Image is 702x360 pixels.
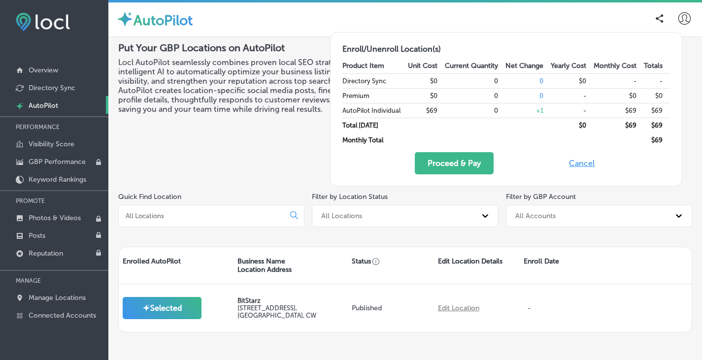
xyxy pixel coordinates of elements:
[29,249,63,258] p: Reputation
[445,59,505,73] th: Current Quantity
[644,132,670,147] td: $ 69
[445,73,505,88] td: 0
[566,152,598,174] button: Cancel
[551,103,594,118] td: -
[408,59,445,73] th: Unit Cost
[29,311,96,320] p: Connected Accounts
[644,73,670,88] td: -
[321,212,362,220] div: All Locations
[234,247,348,284] div: Business Name Location Address
[445,103,505,118] td: 0
[524,294,546,322] p: -
[342,73,408,88] td: Directory Sync
[594,88,644,103] td: $0
[644,88,670,103] td: $0
[505,88,551,103] td: 0
[29,101,58,110] p: AutoPilot
[434,247,520,284] div: Edit Location Details
[29,214,81,222] p: Photos & Videos
[551,118,594,132] td: $ 0
[29,84,75,92] p: Directory Sync
[118,42,405,54] h2: Put Your GBP Locations on AutoPilot
[342,103,408,118] td: AutoPilot Individual
[644,59,670,73] th: Totals
[29,294,86,302] p: Manage Locations
[118,58,405,114] h3: Locl AutoPilot seamlessly combines proven local SEO strategies with intelligent AI to automatical...
[29,231,45,240] p: Posts
[594,59,644,73] th: Monthly Cost
[237,297,344,304] p: BitStarz
[342,59,408,73] th: Product Item
[594,118,644,132] td: $ 69
[348,247,434,284] div: Status
[520,247,605,284] div: Enroll Date
[415,152,494,174] button: Proceed & Pay
[29,66,58,74] p: Overview
[644,103,670,118] td: $69
[445,88,505,103] td: 0
[408,73,445,88] td: $0
[515,212,556,220] div: All Accounts
[29,140,74,148] p: Visibility Score
[16,13,70,31] img: fda3e92497d09a02dc62c9cd864e3231.png
[594,103,644,118] td: $69
[312,193,388,201] label: Filter by Location Status
[29,175,86,184] p: Keyword Rankings
[142,304,150,312] img: Selected
[116,10,134,28] img: autopilot-icon
[123,297,201,319] button: Selected
[505,103,551,118] td: + 1
[134,12,193,29] label: AutoPilot
[29,158,86,166] p: GBP Performance
[551,73,594,88] td: $0
[505,73,551,88] td: 0
[342,44,670,54] h2: Enroll/Unenroll Location(s)
[342,88,408,103] td: Premium
[237,304,316,319] label: [STREET_ADDRESS] , [GEOGRAPHIC_DATA], CW
[125,211,282,220] input: All Locations
[408,103,445,118] td: $69
[352,304,430,312] p: Published
[118,193,181,201] label: Quick Find Location
[342,132,408,147] td: Monthly Total
[551,59,594,73] th: Yearly Cost
[594,73,644,88] td: -
[342,118,408,132] td: Total [DATE]
[438,304,479,312] a: Edit Location
[551,88,594,103] td: -
[506,193,576,201] label: Filter by GBP Account
[644,118,670,132] td: $ 69
[505,59,551,73] th: Net Change
[119,247,234,284] div: Enrolled AutoPilot
[408,88,445,103] td: $0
